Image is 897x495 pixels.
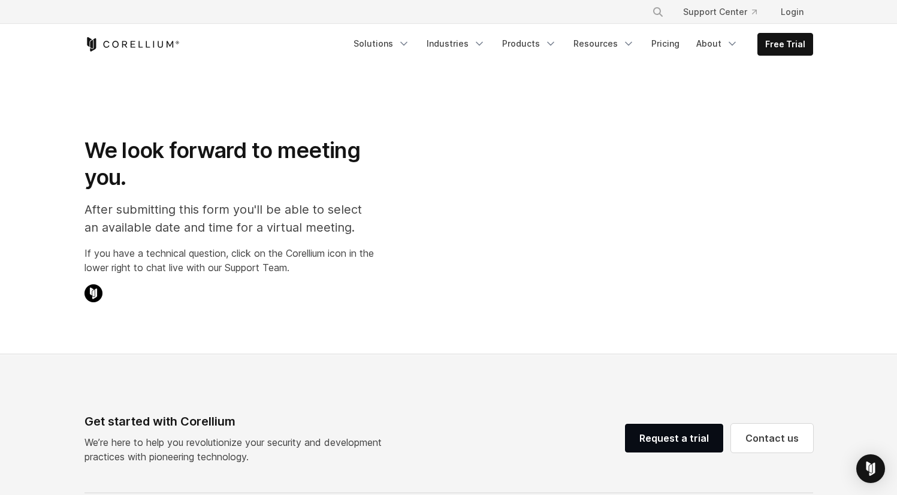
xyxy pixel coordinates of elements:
a: Industries [419,33,493,54]
a: Contact us [731,424,813,453]
a: Login [771,1,813,23]
div: Navigation Menu [638,1,813,23]
a: Resources [566,33,642,54]
a: Corellium Home [84,37,180,51]
p: If you have a technical question, click on the Corellium icon in the lower right to chat live wit... [84,246,374,275]
h1: We look forward to meeting you. [84,137,374,191]
a: Request a trial [625,424,723,453]
div: Navigation Menu [346,33,813,56]
p: After submitting this form you'll be able to select an available date and time for a virtual meet... [84,201,374,236]
div: Get started with Corellium [84,412,391,430]
a: Solutions [346,33,417,54]
a: Products [495,33,564,54]
img: Corellium Chat Icon [84,284,102,302]
p: We’re here to help you revolutionize your security and development practices with pioneering tech... [84,435,391,464]
div: Open Intercom Messenger [856,454,885,483]
a: Support Center [673,1,766,23]
a: About [689,33,745,54]
button: Search [647,1,669,23]
a: Pricing [644,33,687,54]
a: Free Trial [758,34,813,55]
